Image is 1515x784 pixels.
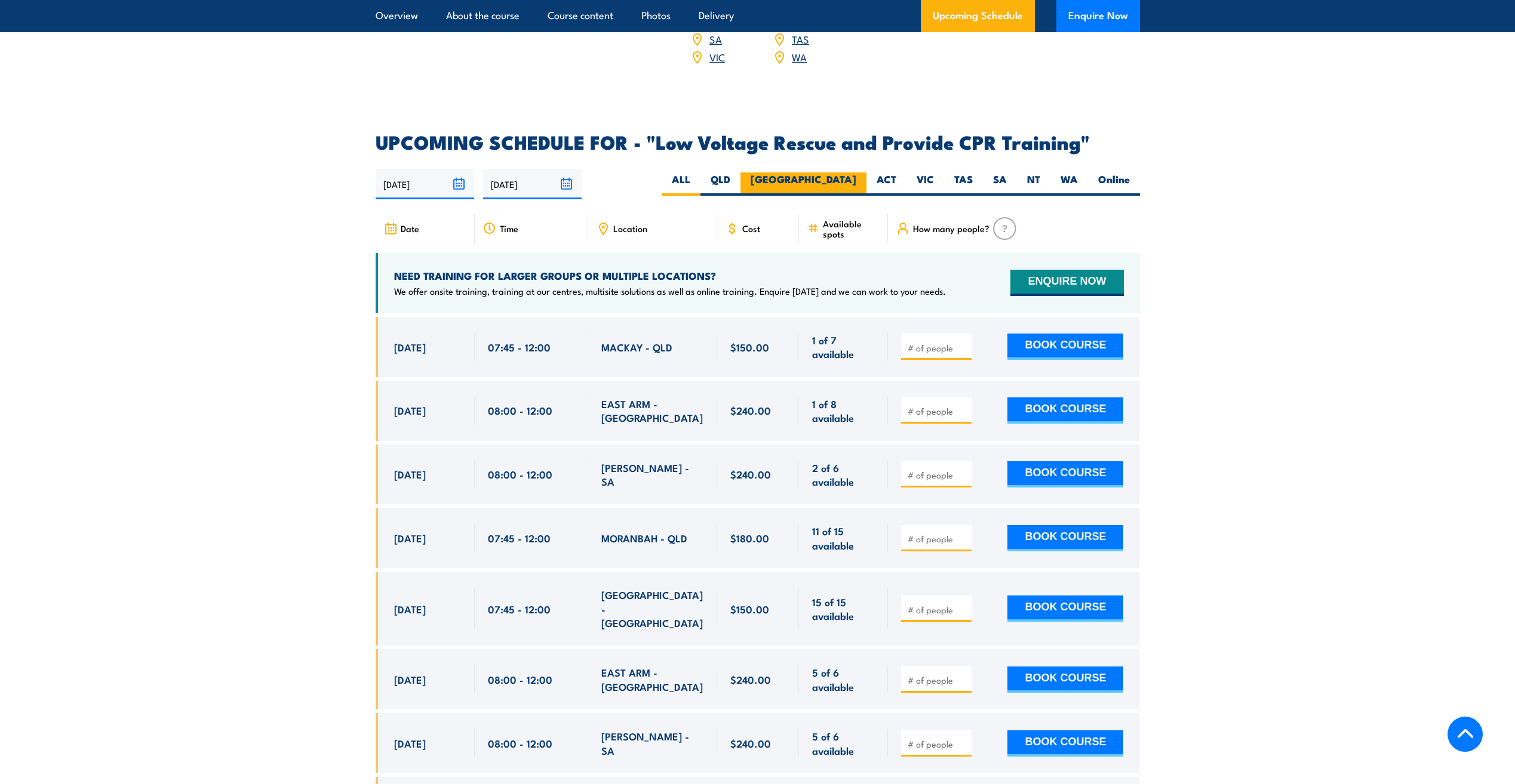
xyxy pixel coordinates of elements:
[906,172,944,196] label: VIC
[394,672,426,686] span: [DATE]
[488,403,552,417] span: 08:00 - 12:00
[866,172,906,196] label: ACT
[394,403,426,417] span: [DATE]
[601,588,704,629] span: [GEOGRAPHIC_DATA] - [GEOGRAPHIC_DATA]
[394,531,426,545] span: [DATE]
[613,223,647,233] span: Location
[709,50,725,64] a: VIC
[709,32,722,46] a: SA
[908,405,967,417] input: # of people
[1010,270,1123,296] button: ENQUIRE NOW
[488,736,552,750] span: 08:00 - 12:00
[394,269,946,282] h4: NEED TRAINING FOR LARGER GROUPS OR MULTIPLE LOCATIONS?
[944,172,983,196] label: TAS
[908,604,967,616] input: # of people
[730,403,771,417] span: $240.00
[908,533,967,545] input: # of people
[1007,461,1123,487] button: BOOK COURSE
[742,223,760,233] span: Cost
[488,602,551,616] span: 07:45 - 12:00
[488,531,551,545] span: 07:45 - 12:00
[823,218,880,239] span: Available spots
[1017,172,1050,196] label: NT
[601,340,672,354] span: MACKAY - QLD
[792,32,809,46] a: TAS
[730,531,769,545] span: $180.00
[730,602,769,616] span: $150.00
[394,467,426,481] span: [DATE]
[500,223,518,233] span: Time
[730,340,769,354] span: $150.00
[1007,595,1123,622] button: BOOK COURSE
[376,169,474,199] input: From date
[488,340,551,354] span: 07:45 - 12:00
[792,50,807,64] a: WA
[662,172,700,196] label: ALL
[908,469,967,481] input: # of people
[740,172,866,196] label: [GEOGRAPHIC_DATA]
[908,738,967,750] input: # of people
[601,461,704,489] span: [PERSON_NAME] - SA
[983,172,1017,196] label: SA
[700,172,740,196] label: QLD
[812,729,875,757] span: 5 of 6 available
[812,524,875,552] span: 11 of 15 available
[394,602,426,616] span: [DATE]
[812,595,875,623] span: 15 of 15 available
[1007,334,1123,360] button: BOOK COURSE
[483,169,582,199] input: To date
[601,531,687,545] span: MORANBAH - QLD
[394,736,426,750] span: [DATE]
[908,342,967,354] input: # of people
[812,397,875,425] span: 1 of 8 available
[812,461,875,489] span: 2 of 6 available
[401,223,419,233] span: Date
[1007,666,1123,693] button: BOOK COURSE
[1007,730,1123,757] button: BOOK COURSE
[913,223,989,233] span: How many people?
[376,133,1140,150] h2: UPCOMING SCHEDULE FOR - "Low Voltage Rescue and Provide CPR Training"
[730,467,771,481] span: $240.00
[812,333,875,361] span: 1 of 7 available
[908,674,967,686] input: # of people
[394,340,426,354] span: [DATE]
[601,665,704,693] span: EAST ARM - [GEOGRAPHIC_DATA]
[1050,172,1088,196] label: WA
[488,467,552,481] span: 08:00 - 12:00
[812,665,875,693] span: 5 of 6 available
[394,285,946,297] p: We offer onsite training, training at our centres, multisite solutions as well as online training...
[1007,525,1123,551] button: BOOK COURSE
[730,736,771,750] span: $240.00
[730,672,771,686] span: $240.00
[488,672,552,686] span: 08:00 - 12:00
[601,729,704,757] span: [PERSON_NAME] - SA
[1088,172,1140,196] label: Online
[1007,397,1123,424] button: BOOK COURSE
[601,397,704,425] span: EAST ARM - [GEOGRAPHIC_DATA]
